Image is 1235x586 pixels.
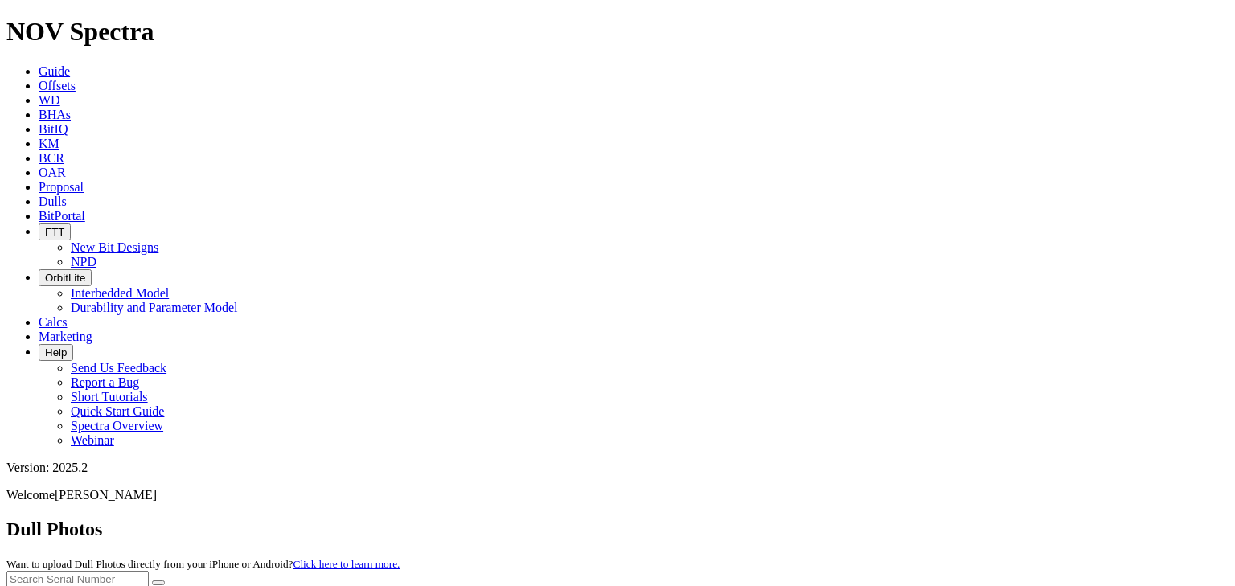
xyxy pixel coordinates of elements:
a: WD [39,93,60,107]
span: FTT [45,226,64,238]
a: Guide [39,64,70,78]
button: Help [39,344,73,361]
a: Calcs [39,315,68,329]
span: [PERSON_NAME] [55,488,157,502]
a: Interbedded Model [71,286,169,300]
a: Spectra Overview [71,419,163,432]
p: Welcome [6,488,1229,502]
a: Quick Start Guide [71,404,164,418]
button: FTT [39,223,71,240]
a: BitIQ [39,122,68,136]
button: OrbitLite [39,269,92,286]
div: Version: 2025.2 [6,461,1229,475]
h2: Dull Photos [6,518,1229,540]
a: BitPortal [39,209,85,223]
a: Short Tutorials [71,390,148,404]
span: OrbitLite [45,272,85,284]
a: Click here to learn more. [293,558,400,570]
span: Help [45,346,67,359]
a: BCR [39,151,64,165]
a: Durability and Parameter Model [71,301,238,314]
a: Dulls [39,195,67,208]
small: Want to upload Dull Photos directly from your iPhone or Android? [6,558,400,570]
a: New Bit Designs [71,240,158,254]
a: Proposal [39,180,84,194]
a: OAR [39,166,66,179]
a: Offsets [39,79,76,92]
a: NPD [71,255,96,268]
a: Send Us Feedback [71,361,166,375]
a: Marketing [39,330,92,343]
a: KM [39,137,59,150]
h1: NOV Spectra [6,17,1229,47]
a: BHAs [39,108,71,121]
a: Webinar [71,433,114,447]
a: Report a Bug [71,375,139,389]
